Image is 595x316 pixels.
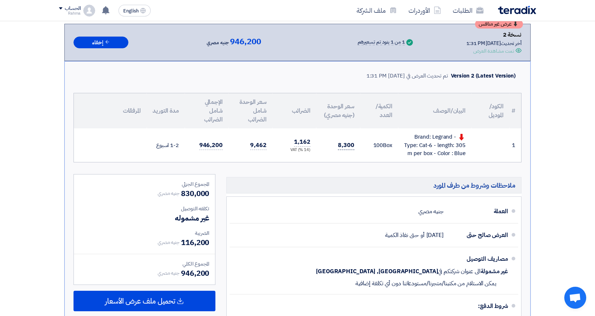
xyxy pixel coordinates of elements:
th: سعر الوحدة شامل الضرائب [229,93,272,128]
a: الطلبات [447,2,489,19]
img: Teradix logo [498,6,536,14]
span: غير مشموله [175,212,209,223]
span: 100 [373,141,383,149]
div: المجموع الكلي [80,260,209,268]
span: [GEOGRAPHIC_DATA], [GEOGRAPHIC_DATA] [316,268,438,275]
div: تم تحديث العرض في [DATE] 1:31 PM [366,72,448,80]
span: يمكن الاستلام من مكتبنا/متجرنا/مستودعاتنا دون أي تكلفة إضافية [355,280,496,287]
span: جنيه مصري [158,238,180,246]
span: غير مشمولة [481,268,508,275]
th: البيان/الوصف [398,93,471,128]
span: 9,462 [250,141,267,150]
div: Rahma [59,11,80,15]
a: الأوردرات [403,2,447,19]
span: تحميل ملف عرض الأسعار [105,298,175,304]
span: [DATE] [426,232,444,239]
th: سعر الوحدة (جنيه مصري) [316,93,360,128]
span: 830,000 [181,188,209,199]
button: English [118,5,151,16]
span: الى عنوان شركتكم في [438,268,480,275]
div: الضريبة [80,229,209,237]
h5: ملاحظات وشروط من طرف المورد [226,177,521,193]
div: الحساب [65,5,80,12]
div: نسخة 2 [466,30,521,39]
div: المجموع الجزئي [80,180,209,188]
div: أخر تحديث [DATE] 1:31 PM [466,39,521,47]
div: (14 %) VAT [278,147,310,153]
td: 1 [509,128,521,162]
span: 946,200 [199,141,223,150]
span: 946,200 [230,37,261,46]
span: 1,162 [294,138,310,147]
div: تكلفه التوصيل [80,205,209,212]
th: الكود/الموديل [471,93,509,128]
div: مصاريف التوصيل [449,250,508,268]
span: عرض غير منافس [479,22,512,27]
div: Version 2 (Latest Version) [451,72,516,80]
th: الإجمالي شامل الضرائب [185,93,229,128]
div: 1 من 1 بنود تم تسعيرهم [358,39,405,45]
a: ملف الشركة [351,2,403,19]
th: المرفقات [74,93,147,128]
div: تمت مشاهدة العرض [473,47,514,55]
td: Box [360,128,398,162]
img: profile_test.png [83,5,95,16]
div: العملة [449,203,508,220]
div: جنيه مصري [418,204,444,218]
span: أو [421,232,425,239]
div: العرض صالح حتى [449,226,508,244]
td: 1-2 اسبوع [147,128,185,162]
div: Open chat [564,287,586,309]
span: حتى نفاذ الكمية [385,232,419,239]
th: الضرائب [272,93,316,128]
span: 946,200 [181,268,209,279]
span: 116,200 [181,237,209,248]
button: إخفاء [74,37,128,49]
div: شروط الدفع: [241,297,508,315]
span: English [123,8,139,14]
div: Brand: Legrand - Type: Cat-6 - length: 305 m per box - Color : Blue [404,133,466,158]
span: جنيه مصري [158,269,180,277]
th: مدة التوريد [147,93,185,128]
span: 8,300 [338,141,354,150]
th: الكمية/العدد [360,93,398,128]
th: # [509,93,521,128]
span: جنيه مصري [207,38,229,47]
span: جنيه مصري [158,189,180,197]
